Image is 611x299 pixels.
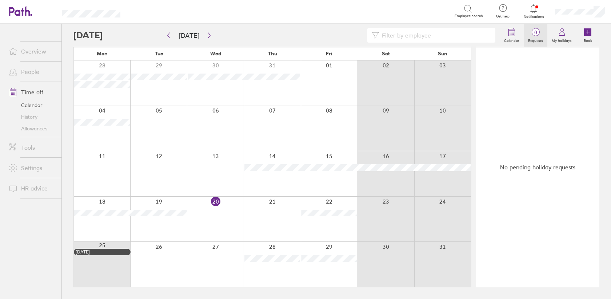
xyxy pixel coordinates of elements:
[579,36,596,43] label: Book
[155,51,163,56] span: Tue
[326,51,332,56] span: Fri
[173,29,205,42] button: [DATE]
[3,99,61,111] a: Calendar
[524,36,547,43] label: Requests
[3,64,61,79] a: People
[268,51,277,56] span: Thu
[379,28,491,42] input: Filter by employee
[97,51,108,56] span: Mon
[3,85,61,99] a: Time off
[3,44,61,59] a: Overview
[500,36,524,43] label: Calendar
[524,29,547,35] span: 0
[524,24,547,47] a: 0Requests
[3,140,61,155] a: Tools
[382,51,390,56] span: Sat
[3,111,61,123] a: History
[476,47,599,287] div: No pending holiday requests
[455,14,483,18] span: Employee search
[3,161,61,175] a: Settings
[3,123,61,134] a: Allowances
[522,15,546,19] span: Notifications
[76,249,129,255] div: [DATE]
[438,51,447,56] span: Sun
[210,51,221,56] span: Wed
[500,24,524,47] a: Calendar
[140,8,159,14] div: Search
[576,24,599,47] a: Book
[522,4,546,19] a: Notifications
[547,24,576,47] a: My holidays
[547,36,576,43] label: My holidays
[491,14,515,19] span: Get help
[3,181,61,196] a: HR advice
